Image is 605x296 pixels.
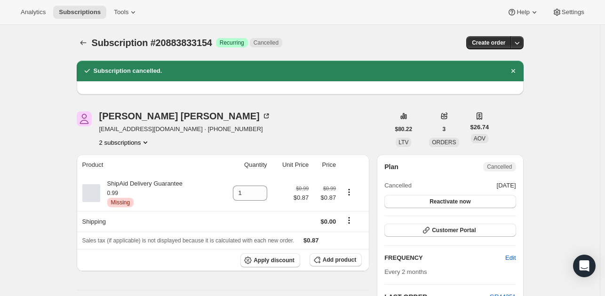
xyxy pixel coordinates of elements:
span: Analytics [21,8,46,16]
span: $80.22 [395,125,413,133]
button: Customer Portal [384,224,516,237]
span: Subscription #20883833154 [92,38,212,48]
span: Tools [114,8,128,16]
span: Reactivate now [430,198,470,205]
button: Product actions [99,138,151,147]
button: Shipping actions [342,215,357,226]
button: $80.22 [390,123,418,136]
span: Subscriptions [59,8,101,16]
span: Karen M Englert [77,111,92,126]
span: Help [517,8,529,16]
div: [PERSON_NAME] [PERSON_NAME] [99,111,271,121]
div: ShipAid Delivery Guarantee [100,179,183,207]
span: Edit [505,253,516,263]
button: Analytics [15,6,51,19]
button: Tools [108,6,143,19]
span: $0.87 [303,237,319,244]
span: Customer Portal [432,226,476,234]
button: Dismiss notification [507,64,520,78]
span: Cancelled [254,39,279,47]
th: Shipping [77,211,218,232]
th: Unit Price [270,155,312,175]
span: Every 2 months [384,268,427,275]
span: Cancelled [384,181,412,190]
span: Cancelled [487,163,512,171]
button: Edit [500,250,521,265]
button: Apply discount [240,253,300,267]
button: Reactivate now [384,195,516,208]
h2: FREQUENCY [384,253,505,263]
h2: Subscription cancelled. [94,66,162,76]
span: $0.87 [314,193,336,203]
span: [DATE] [497,181,516,190]
button: Create order [466,36,511,49]
button: Subscriptions [53,6,106,19]
button: Add product [310,253,362,266]
button: Settings [547,6,590,19]
small: $0.99 [323,186,336,191]
th: Quantity [218,155,270,175]
span: 3 [443,125,446,133]
th: Product [77,155,218,175]
small: $0.99 [296,186,309,191]
span: Create order [472,39,505,47]
span: [EMAIL_ADDRESS][DOMAIN_NAME] · [PHONE_NUMBER] [99,125,271,134]
span: Sales tax (if applicable) is not displayed because it is calculated with each new order. [82,237,295,244]
button: Help [502,6,544,19]
span: $26.74 [470,123,489,132]
span: ORDERS [432,139,456,146]
span: Settings [562,8,584,16]
span: $0.87 [294,193,309,203]
span: Recurring [220,39,244,47]
small: 0.99 [107,190,118,196]
span: LTV [398,139,408,146]
h2: Plan [384,162,398,171]
button: Product actions [342,187,357,197]
span: Add product [323,256,356,264]
th: Price [311,155,339,175]
span: Missing [111,199,130,206]
button: Subscriptions [77,36,90,49]
button: 3 [437,123,452,136]
div: Open Intercom Messenger [573,255,596,277]
span: Apply discount [254,257,295,264]
span: AOV [474,135,486,142]
span: $0.00 [321,218,336,225]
